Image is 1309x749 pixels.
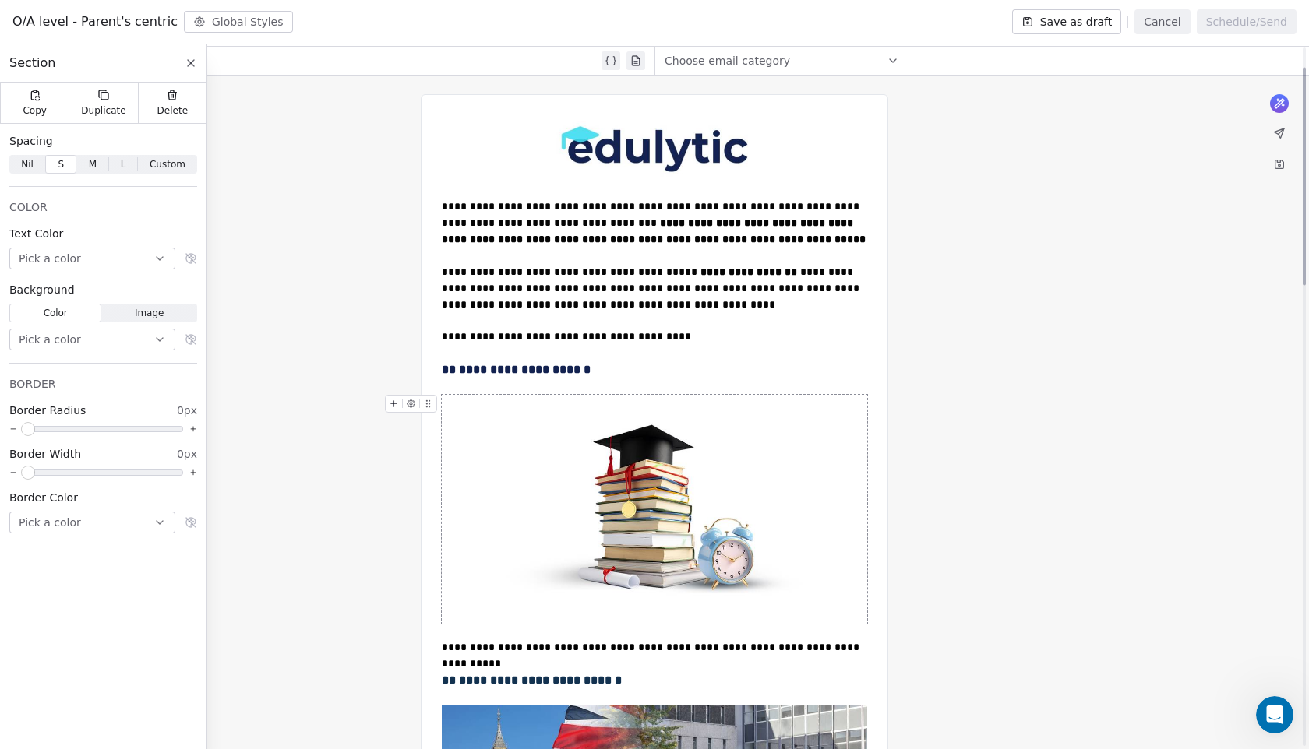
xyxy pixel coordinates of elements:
[24,510,37,522] button: Emoji picker
[9,54,55,72] span: Section
[69,122,287,168] div: i have tried using 465 port in smtp configuration too but it still gives the same error
[25,281,243,297] div: Thank you for your patience, Rafay!
[177,446,197,462] span: 0px
[44,9,69,33] img: Profile image for Fin
[121,157,126,171] span: L
[99,510,111,522] button: Start recording
[23,104,47,117] span: Copy
[9,282,75,297] span: Background
[1134,9,1190,34] button: Cancel
[25,358,243,419] div: Also, for SMTP, try with both options - checking the TLS and also leaving it unchecked. Let us kn...
[9,512,175,533] button: Pick a color
[89,157,97,171] span: M
[10,6,40,36] button: go back
[177,403,197,418] span: 0px
[12,12,178,31] span: O/A level - Parent's centric
[157,104,189,117] span: Delete
[9,199,197,215] div: COLOR
[273,6,302,34] div: Close
[1197,9,1297,34] button: Schedule/Send
[665,53,790,69] span: Choose email category
[9,133,53,149] span: Spacing
[21,157,34,171] span: Nil
[1256,696,1293,733] iframe: Intercom live chat
[267,504,292,529] button: Send a message…
[58,441,299,475] div: okay i'll try that and then I'll inform you
[12,113,299,190] div: Rafay says…
[9,329,175,350] button: Pick a color
[9,248,175,269] button: Pick a color
[9,446,81,462] span: Border Width
[56,113,299,178] div: i have tried using 465 port in smtp configuration too but it still gives the same error
[9,226,63,241] span: Text Color
[76,15,94,26] h1: Fin
[12,189,299,251] div: Harinder says…
[12,272,299,441] div: Harinder says…
[9,376,197,392] div: BORDER
[135,306,164,320] span: Image
[81,104,125,117] span: Duplicate
[12,441,299,487] div: Rafay says…
[12,251,299,272] div: [DATE]
[71,450,287,466] div: okay i'll try that and then I'll inform you
[9,490,78,505] span: Border Color
[184,11,293,33] button: Global Styles
[25,199,243,229] div: Please allow me sometime, we are checking this and get back shortly.
[13,477,298,504] textarea: Message…
[1012,9,1122,34] button: Save as draft
[49,510,62,522] button: Gif picker
[25,304,243,350] div: Generally, for the 993 port for IMAP, TLS settings are turned on. Can you check that box and try ...
[244,6,273,36] button: Home
[9,403,86,418] span: Border Radius
[12,272,256,428] div: Thank you for your patience, Rafay!Generally, for the 993 port for IMAP, TLS settings are turned ...
[150,157,185,171] span: Custom
[74,510,86,522] button: Upload attachment
[12,189,256,238] div: Please allow me sometime, we are checking this and get back shortly.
